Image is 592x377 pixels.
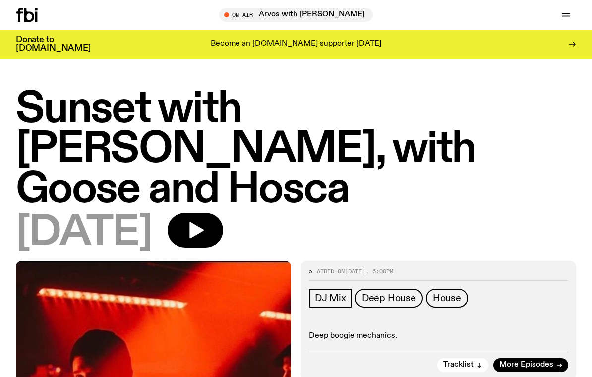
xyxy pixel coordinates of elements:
[211,40,381,49] p: Become an [DOMAIN_NAME] supporter [DATE]
[365,267,393,275] span: , 6:00pm
[426,289,468,308] a: House
[433,293,461,304] span: House
[16,36,91,53] h3: Donate to [DOMAIN_NAME]
[437,358,488,372] button: Tracklist
[219,8,373,22] button: On AirArvos with [PERSON_NAME]
[309,331,568,341] p: Deep boogie mechanics.
[493,358,568,372] a: More Episodes
[309,289,352,308] a: DJ Mix
[355,289,423,308] a: Deep House
[16,89,576,210] h1: Sunset with [PERSON_NAME], with Goose and Hosca
[230,11,368,18] span: Tune in live
[16,213,152,253] span: [DATE]
[345,267,365,275] span: [DATE]
[443,361,474,369] span: Tracklist
[317,267,345,275] span: Aired on
[499,361,553,369] span: More Episodes
[315,293,346,304] span: DJ Mix
[362,293,416,304] span: Deep House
